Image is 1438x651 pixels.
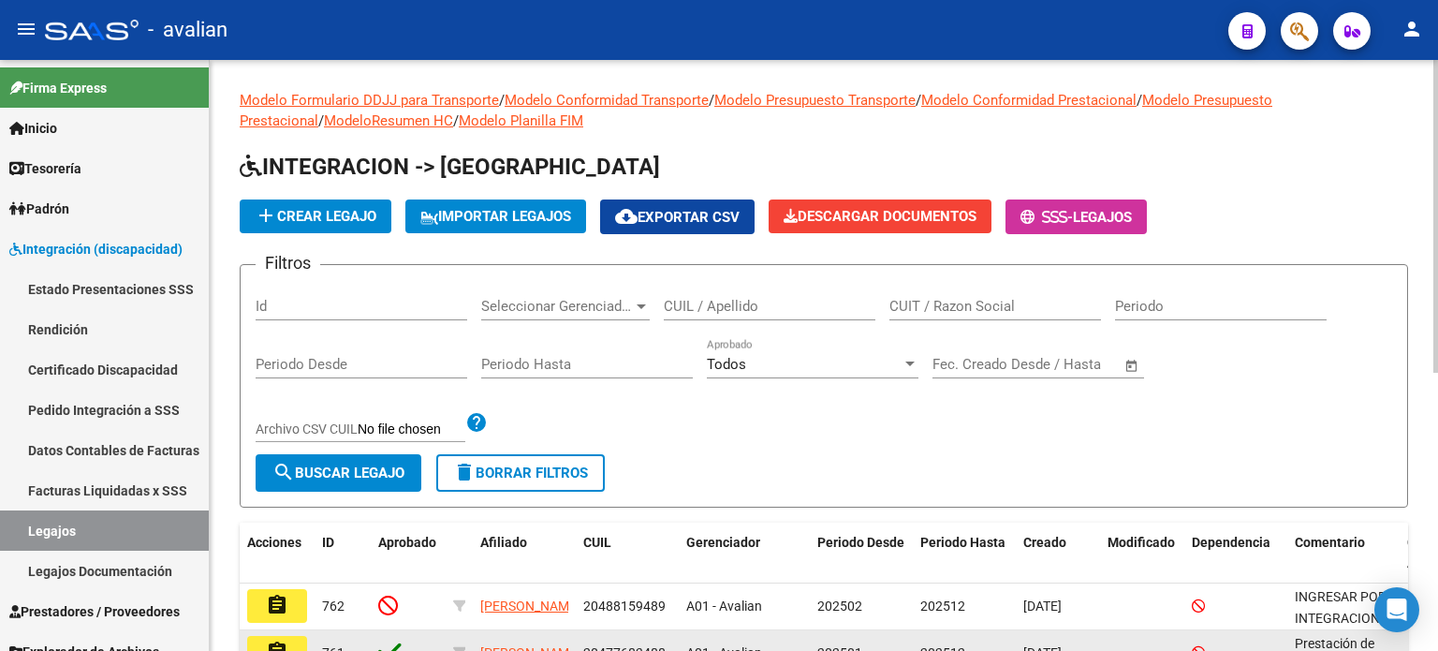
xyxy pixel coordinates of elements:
span: Crear Legajo [255,208,376,225]
span: IMPORTAR LEGAJOS [420,208,571,225]
span: Dependencia [1192,535,1270,550]
datatable-header-cell: CUIL [576,523,679,584]
span: Integración (discapacidad) [9,239,183,259]
span: Seleccionar Gerenciador [481,298,633,315]
span: ID [322,535,334,550]
datatable-header-cell: Comentario [1287,523,1400,584]
mat-icon: add [255,204,277,227]
a: ModeloResumen HC [324,112,453,129]
span: 202502 [817,599,862,614]
mat-icon: person [1401,18,1423,40]
mat-icon: search [272,461,295,483]
datatable-header-cell: Creado [1016,523,1100,584]
h3: Filtros [256,250,320,276]
datatable-header-cell: Dependencia [1184,523,1287,584]
span: [PERSON_NAME] [480,599,580,614]
datatable-header-cell: Periodo Hasta [913,523,1016,584]
span: Exportar CSV [615,209,740,226]
datatable-header-cell: Afiliado [473,523,576,584]
datatable-header-cell: Modificado [1100,523,1184,584]
mat-icon: assignment [266,594,288,616]
button: Descargar Documentos [769,200,991,233]
span: Periodo Desde [817,535,904,550]
mat-icon: cloud_download [615,205,638,228]
span: CUIL [583,535,611,550]
a: Modelo Formulario DDJJ para Transporte [240,92,499,109]
span: Modificado [1108,535,1175,550]
span: Borrar Filtros [453,465,588,481]
span: Gerenciador [686,535,760,550]
span: Aprobado [378,535,436,550]
mat-icon: delete [453,461,476,483]
span: Firma Express [9,78,107,98]
input: Fecha inicio [932,356,1008,373]
span: - avalian [148,9,227,51]
input: Fecha fin [1025,356,1116,373]
span: Comentario [1295,535,1365,550]
span: 762 [322,599,345,614]
input: Archivo CSV CUIL [358,422,465,438]
span: - [1020,209,1073,226]
datatable-header-cell: ID [315,523,371,584]
span: 20488159489 [583,599,666,614]
span: Creado [1023,535,1066,550]
span: Descargar Documentos [784,208,976,225]
span: Padrón [9,199,69,219]
button: Exportar CSV [600,200,755,234]
button: IMPORTAR LEGAJOS [405,200,586,233]
span: INTEGRACION -> [GEOGRAPHIC_DATA] [240,154,660,180]
div: Open Intercom Messenger [1374,587,1419,632]
button: Open calendar [1122,355,1143,377]
a: Modelo Presupuesto Transporte [714,92,916,109]
datatable-header-cell: Acciones [240,523,315,584]
button: -Legajos [1005,200,1147,234]
span: Prestadores / Proveedores [9,601,180,622]
span: Inicio [9,118,57,139]
a: Modelo Conformidad Prestacional [921,92,1137,109]
button: Borrar Filtros [436,454,605,492]
span: Periodo Hasta [920,535,1005,550]
a: Modelo Planilla FIM [459,112,583,129]
span: Archivo CSV CUIL [256,422,358,436]
span: Buscar Legajo [272,465,404,481]
button: Buscar Legajo [256,454,421,492]
span: Tesorería [9,158,81,179]
mat-icon: help [465,411,488,434]
datatable-header-cell: Gerenciador [679,523,810,584]
span: Legajos [1073,209,1132,226]
span: Todos [707,356,746,373]
span: 202512 [920,599,965,614]
datatable-header-cell: Aprobado [371,523,446,584]
span: [DATE] [1023,599,1062,614]
span: Afiliado [480,535,527,550]
span: A01 - Avalian [686,599,762,614]
button: Crear Legajo [240,200,391,233]
a: Modelo Conformidad Transporte [505,92,709,109]
mat-icon: menu [15,18,37,40]
span: Acciones [247,535,301,550]
datatable-header-cell: Periodo Desde [810,523,913,584]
